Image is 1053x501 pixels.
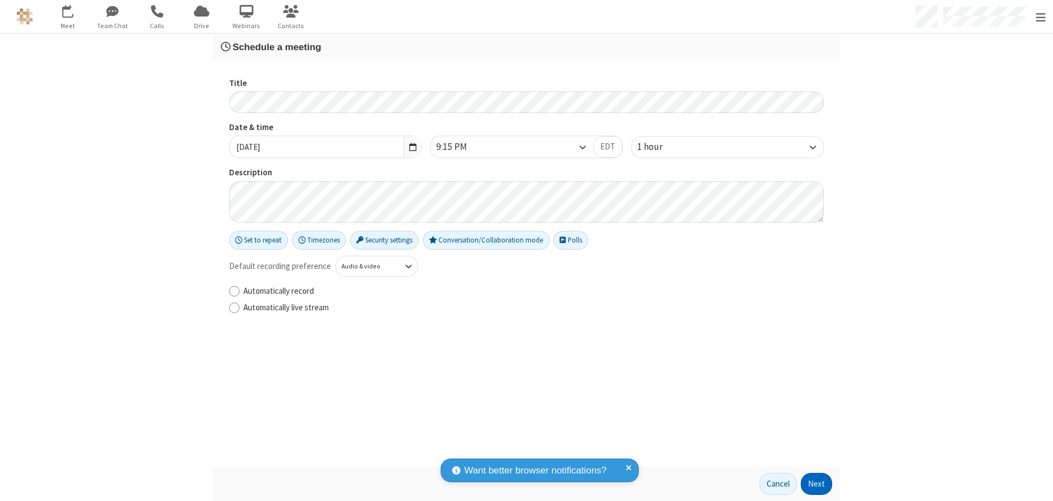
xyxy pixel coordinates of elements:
[292,231,346,250] button: Timezones
[229,166,824,179] label: Description
[92,21,133,31] span: Team Chat
[464,464,606,478] span: Want better browser notifications?
[229,260,331,273] span: Default recording preference
[341,261,394,271] div: Audio & video
[229,231,288,250] button: Set to repeat
[229,77,824,90] label: Title
[553,231,588,250] button: Polls
[181,21,222,31] span: Drive
[436,140,486,154] div: 9:15 PM
[270,21,312,31] span: Contacts
[423,231,550,250] button: Conversation/Collaboration mode
[243,285,824,298] label: Automatically record
[801,473,832,495] button: Next
[226,21,267,31] span: Webinars
[137,21,178,31] span: Calls
[637,140,681,154] div: 1 hour
[17,8,33,25] img: QA Selenium DO NOT DELETE OR CHANGE
[47,21,89,31] span: Meet
[759,473,797,495] button: Cancel
[232,41,321,52] span: Schedule a meeting
[70,6,78,14] div: 2
[350,231,419,250] button: Security settings
[243,301,824,314] label: Automatically live stream
[229,121,422,134] label: Date & time
[593,136,622,158] button: EDT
